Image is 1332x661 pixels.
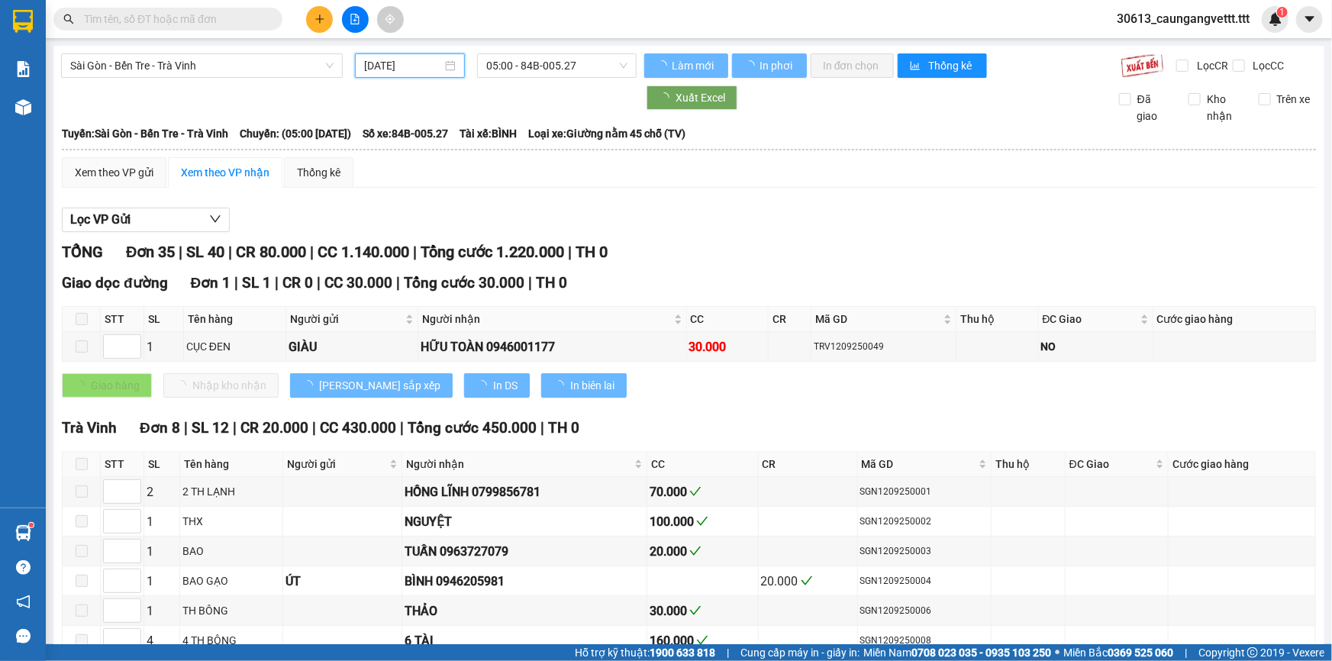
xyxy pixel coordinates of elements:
span: Lọc VP Gửi [70,210,131,229]
button: [PERSON_NAME] sắp xếp [290,373,453,398]
span: Mã GD [862,456,976,472]
span: Trà Vinh [62,419,117,437]
button: In biên lai [541,373,627,398]
div: Xem theo VP gửi [75,164,153,181]
span: loading [744,60,757,71]
span: Tài xế: BÌNH [460,125,517,142]
th: SL [144,307,184,332]
span: In DS [493,377,518,394]
div: SGN1209250001 [860,485,989,499]
input: Tìm tên, số ĐT hoặc mã đơn [84,11,264,27]
span: loading [553,380,570,391]
span: ⚪️ [1055,650,1059,656]
input: 12/09/2025 [364,57,442,74]
span: question-circle [16,560,31,575]
div: BAO [182,543,280,559]
strong: 0369 525 060 [1108,646,1173,659]
button: aim [377,6,404,33]
img: solution-icon [15,61,31,77]
th: STT [101,452,144,477]
div: HỒNG LĨNH 0799856781 [405,482,644,501]
th: CR [759,452,858,477]
span: Chuyến: (05:00 [DATE]) [240,125,351,142]
span: check [689,485,701,498]
span: loading [476,380,493,391]
span: 05:00 - 84B-005.27 [486,54,627,77]
div: CỤC ĐEN [186,338,283,355]
span: ĐC Giao [1069,456,1153,472]
span: Loại xe: Giường nằm 45 chỗ (TV) [528,125,685,142]
span: Số xe: 84B-005.27 [363,125,448,142]
div: 1 [147,601,177,621]
div: TUẤN 0963727079 [405,542,644,561]
span: | [540,419,544,437]
span: Cung cấp máy in - giấy in: [740,644,860,661]
span: check [801,575,813,587]
button: bar-chartThống kê [898,53,987,78]
span: | [233,419,237,437]
span: | [528,274,532,292]
div: Xem theo VP nhận [181,164,269,181]
span: Kho nhận [1201,91,1247,124]
td: SGN1209250006 [858,596,992,626]
span: | [727,644,729,661]
span: Người gửi [287,456,386,472]
div: Thống kê [297,164,340,181]
button: Xuất Excel [647,85,737,110]
span: Miền Nam [863,644,1051,661]
span: SL 12 [192,419,229,437]
span: Người gửi [290,311,402,327]
span: Lọc CC [1247,57,1287,74]
span: | [396,274,400,292]
div: BAO GẠO [182,572,280,589]
div: NGUYỆT [405,512,644,531]
span: check [696,634,708,646]
th: CC [647,452,759,477]
img: warehouse-icon [15,99,31,115]
div: SGN1209250002 [860,514,989,529]
button: file-add [342,6,369,33]
th: Tên hàng [184,307,286,332]
span: CC 430.000 [320,419,396,437]
img: icon-new-feature [1269,12,1282,26]
span: Tổng cước 1.220.000 [421,243,564,261]
button: In đơn chọn [811,53,894,78]
button: In phơi [732,53,807,78]
div: 70.000 [650,482,756,501]
div: 160.000 [650,631,756,650]
button: caret-down [1296,6,1323,33]
div: 30.000 [689,337,766,356]
span: notification [16,595,31,609]
div: 100.000 [650,512,756,531]
div: 20.000 [761,572,855,591]
span: Người nhận [422,311,671,327]
div: ÚT [285,572,399,591]
div: BÌNH 0946205981 [405,572,644,591]
span: down [209,213,221,225]
div: 2 [147,482,177,501]
div: 2 TH LẠNH [182,483,280,500]
span: copyright [1247,647,1258,658]
span: CC 30.000 [324,274,392,292]
div: 6 TÀI [405,631,644,650]
div: SGN1209250004 [860,574,989,588]
div: GIÀU [289,337,415,356]
div: TH BÔNG [182,602,280,619]
span: Đơn 8 [140,419,180,437]
span: Đã giao [1131,91,1177,124]
span: aim [385,14,395,24]
span: Tổng cước 450.000 [408,419,537,437]
span: search [63,14,74,24]
button: Giao hàng [62,373,152,398]
th: CC [687,307,769,332]
span: In biên lai [570,377,614,394]
span: loading [302,380,319,391]
img: 9k= [1121,53,1164,78]
th: Thu hộ [992,452,1066,477]
sup: 1 [29,523,34,527]
span: | [317,274,321,292]
span: CR 0 [282,274,313,292]
span: Hỗ trợ kỹ thuật: [575,644,715,661]
td: SGN1209250002 [858,507,992,537]
th: Cước giao hàng [1169,452,1315,477]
